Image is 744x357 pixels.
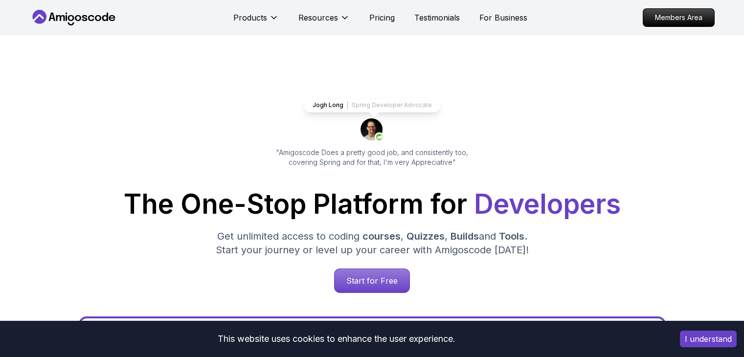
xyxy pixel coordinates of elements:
[643,8,715,27] a: Members Area
[298,12,338,23] p: Resources
[313,101,343,109] p: Jogh Long
[361,118,384,142] img: josh long
[362,230,401,242] span: courses
[643,9,714,26] p: Members Area
[233,12,267,23] p: Products
[233,12,279,31] button: Products
[479,12,527,23] a: For Business
[263,148,482,167] p: "Amigoscode Does a pretty good job, and consistently too, covering Spring and for that, I'm very ...
[208,229,537,257] p: Get unlimited access to coding , , and . Start your journey or level up your career with Amigosco...
[406,230,445,242] span: Quizzes
[499,230,524,242] span: Tools
[352,101,432,109] p: Spring Developer Advocate
[334,268,410,293] a: Start for Free
[451,230,479,242] span: Builds
[7,328,665,350] div: This website uses cookies to enhance the user experience.
[369,12,395,23] a: Pricing
[474,188,621,220] span: Developers
[38,191,707,218] h1: The One-Stop Platform for
[680,331,737,347] button: Accept cookies
[298,12,350,31] button: Resources
[414,12,460,23] a: Testimonials
[335,269,409,292] p: Start for Free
